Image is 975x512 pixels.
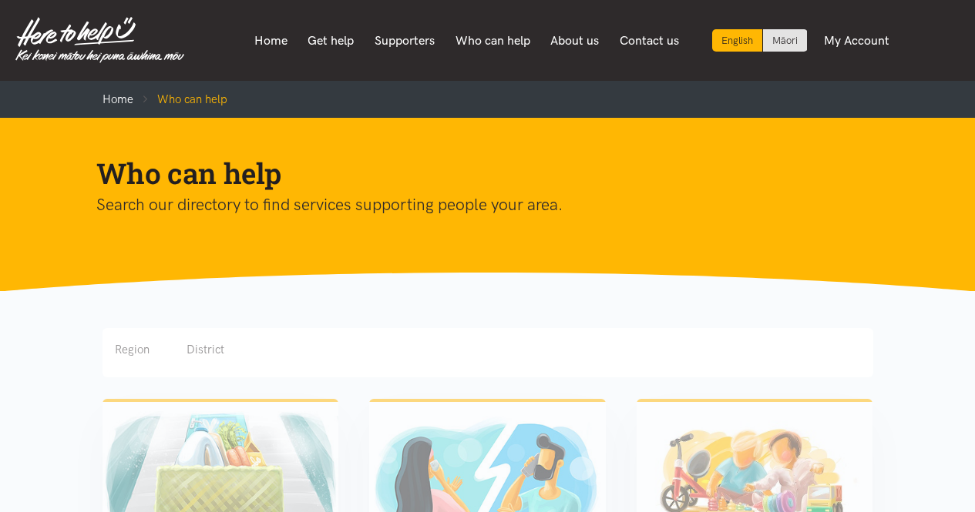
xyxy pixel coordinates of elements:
[133,90,227,109] li: Who can help
[187,340,224,359] div: District
[96,155,855,192] h1: Who can help
[15,17,184,63] img: Home
[365,25,445,57] a: Supporters
[763,29,807,52] a: Switch to Te Reo Māori
[244,25,298,57] a: Home
[298,25,365,57] a: Get help
[96,192,855,218] p: Search our directory to find services supporting people your area.
[540,25,610,57] a: About us
[712,29,808,52] div: Language toggle
[103,92,133,106] a: Home
[115,340,150,359] div: Region
[445,25,540,57] a: Who can help
[712,29,763,52] div: Current language
[609,25,689,57] a: Contact us
[814,25,900,57] a: My Account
